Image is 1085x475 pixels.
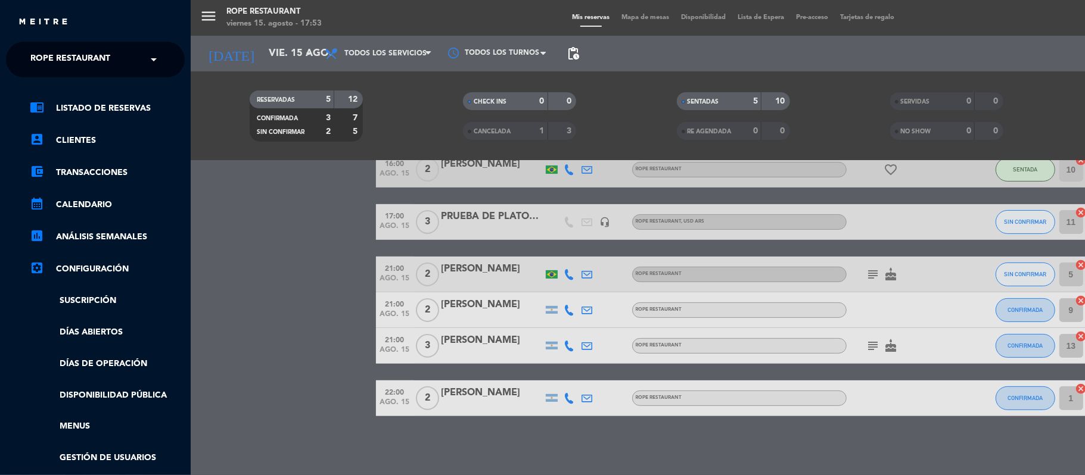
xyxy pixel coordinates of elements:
i: account_box [30,132,44,146]
a: Días abiertos [30,326,185,339]
span: Rope restaurant [30,47,110,72]
a: Configuración [30,262,185,276]
i: chrome_reader_mode [30,100,44,114]
a: chrome_reader_modeListado de Reservas [30,101,185,115]
a: Días de Operación [30,357,185,371]
a: account_balance_walletTransacciones [30,165,185,180]
a: account_boxClientes [30,133,185,148]
a: Menus [30,420,185,433]
a: Disponibilidad pública [30,389,185,402]
a: calendar_monthCalendario [30,198,185,212]
a: assessmentANÁLISIS SEMANALES [30,230,185,244]
i: account_balance_wallet [30,164,44,179]
a: Suscripción [30,294,185,308]
a: Gestión de usuarios [30,451,185,465]
span: pending_actions [566,46,580,61]
i: assessment [30,229,44,243]
i: calendar_month [30,196,44,211]
img: MEITRE [18,18,69,27]
i: settings_applications [30,261,44,275]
